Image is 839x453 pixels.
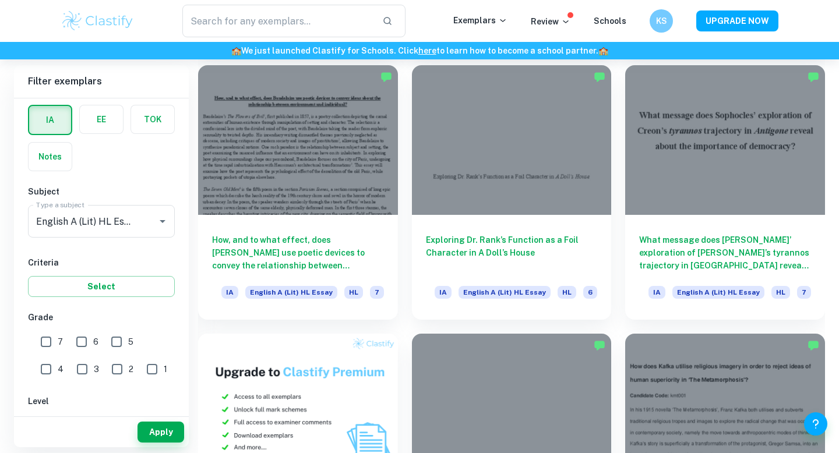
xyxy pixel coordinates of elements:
button: Notes [29,143,72,171]
span: 🏫 [598,46,608,55]
h6: Criteria [28,256,175,269]
span: IA [435,286,452,299]
span: 🏫 [231,46,241,55]
button: TOK [131,105,174,133]
span: IA [221,286,238,299]
img: Marked [808,71,819,83]
img: Marked [594,339,605,351]
span: 4 [58,363,64,376]
button: Select [28,276,175,297]
p: Review [531,15,570,28]
span: English A (Lit) HL Essay [672,286,764,299]
button: IA [29,106,71,134]
a: Exploring Dr. Rank’s Function as a Foil Character in A Doll’s HouseIAEnglish A (Lit) HL EssayHL6 [412,65,612,320]
h6: KS [655,15,668,27]
a: Schools [594,16,626,26]
img: Marked [594,71,605,83]
h6: Level [28,395,175,408]
a: What message does [PERSON_NAME]’ exploration of [PERSON_NAME]’s tyrannos trajectory in [GEOGRAPHI... [625,65,825,320]
h6: Filter exemplars [14,65,189,98]
span: IA [648,286,665,299]
p: Exemplars [453,14,507,27]
span: 3 [94,363,99,376]
span: 6 [93,335,98,348]
span: 7 [58,335,63,348]
span: 5 [128,335,133,348]
span: 7 [370,286,384,299]
span: HL [771,286,790,299]
img: Clastify logo [61,9,135,33]
h6: What message does [PERSON_NAME]’ exploration of [PERSON_NAME]’s tyrannos trajectory in [GEOGRAPHI... [639,233,811,272]
h6: Subject [28,185,175,198]
span: HL [558,286,576,299]
a: How, and to what effect, does [PERSON_NAME] use poetic devices to convey the relationship between... [198,65,398,320]
button: Apply [138,422,184,443]
h6: Grade [28,311,175,324]
button: Help and Feedback [804,412,827,436]
h6: Exploring Dr. Rank’s Function as a Foil Character in A Doll’s House [426,233,598,272]
h6: How, and to what effect, does [PERSON_NAME] use poetic devices to convey the relationship between... [212,233,384,272]
span: English A (Lit) HL Essay [245,286,337,299]
span: 7 [797,286,811,299]
img: Marked [808,339,819,351]
h6: We just launched Clastify for Schools. Click to learn how to become a school partner. [2,44,837,57]
button: UPGRADE NOW [696,10,778,31]
button: KS [650,9,673,33]
span: 1 [164,363,167,376]
span: HL [344,286,363,299]
span: 2 [129,363,133,376]
label: Type a subject [36,200,84,210]
span: English A (Lit) HL Essay [459,286,551,299]
button: Open [154,213,171,229]
span: 6 [583,286,597,299]
a: here [418,46,436,55]
input: Search for any exemplars... [182,5,373,37]
img: Marked [380,71,392,83]
button: EE [80,105,123,133]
